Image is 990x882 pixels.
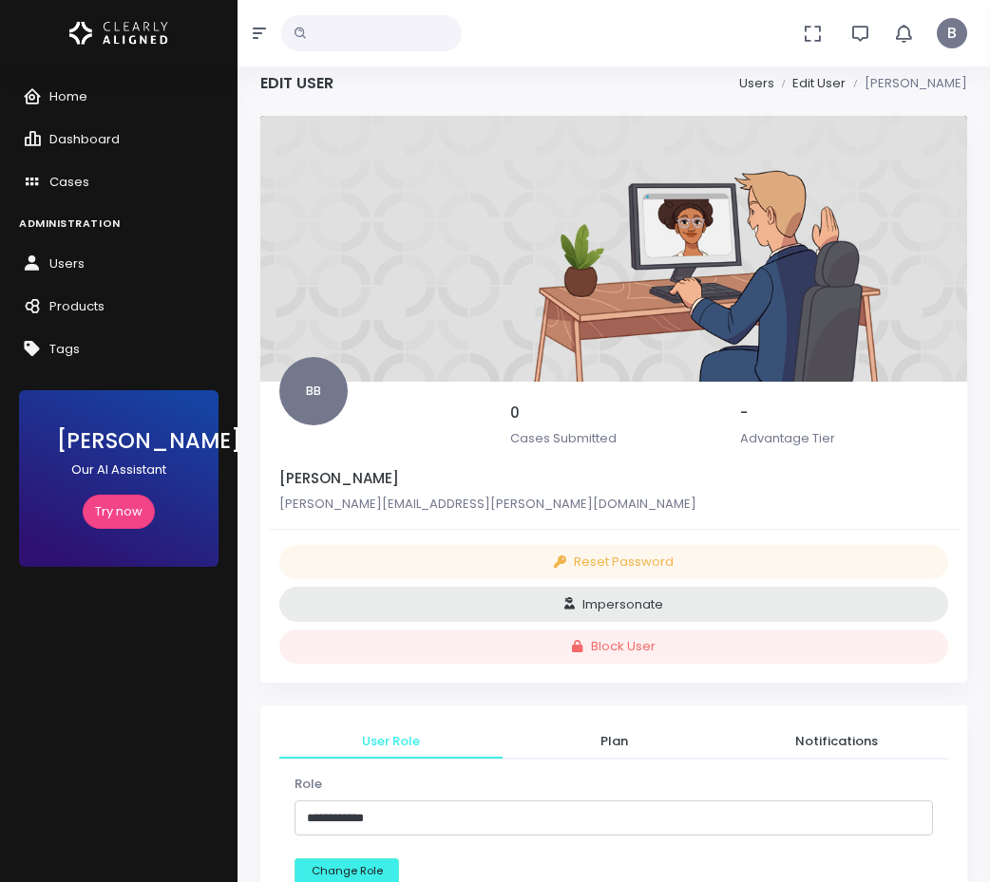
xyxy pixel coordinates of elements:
[740,732,933,751] span: Notifications
[279,629,948,665] button: Block User
[295,732,487,751] span: User Role
[57,428,181,454] h3: [PERSON_NAME]
[792,74,846,92] a: Edit User
[49,340,80,358] span: Tags
[510,429,718,448] p: Cases Submitted
[49,254,85,272] span: Users
[49,130,120,148] span: Dashboard
[279,545,948,580] button: Reset Password
[69,13,168,53] img: Logo Horizontal
[279,357,348,425] span: BB
[83,495,155,530] a: Try now
[518,732,711,751] span: Plan
[510,404,718,422] h5: 0
[740,429,948,448] p: Advantage Tier
[937,18,967,48] span: B
[846,74,967,93] li: [PERSON_NAME]
[279,587,948,622] button: Impersonate
[49,87,87,105] span: Home
[279,495,948,514] p: [PERSON_NAME][EMAIL_ADDRESS][PERSON_NAME][DOMAIN_NAME]
[740,404,948,422] h5: -
[49,173,89,191] span: Cases
[739,74,774,92] a: Users
[49,297,105,315] span: Products
[295,775,322,794] label: Role
[279,470,948,487] h5: [PERSON_NAME]
[260,74,333,92] h4: Edit User
[57,460,181,479] p: Our AI Assistant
